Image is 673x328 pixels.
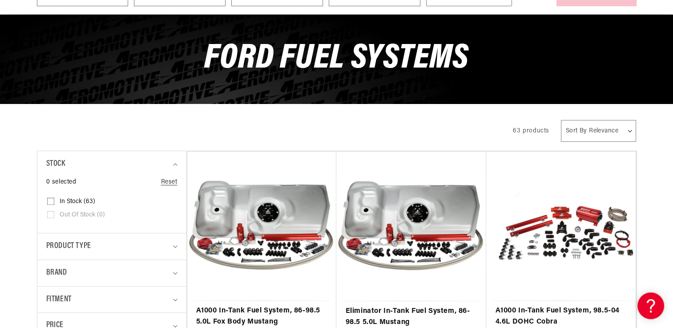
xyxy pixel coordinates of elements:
summary: Fitment (0 selected) [46,287,177,313]
a: A1000 In-Tank Fuel System, 98.5-04 4.6L DOHC Cobra [495,305,627,328]
span: Out of stock (0) [60,211,105,219]
span: Stock [46,158,65,171]
span: In stock (63) [60,198,95,206]
span: Product type [46,240,91,253]
summary: Stock (0 selected) [46,151,177,177]
a: A1000 In-Tank Fuel System, 86-98.5 5.0L Fox Body Mustang [196,305,328,328]
span: Brand [46,267,67,280]
span: Ford Fuel Systems [204,41,468,76]
summary: Brand (0 selected) [46,260,177,286]
summary: Product type (0 selected) [46,233,177,260]
span: 63 products [513,128,549,134]
span: 0 selected [46,177,77,187]
span: Fitment [46,293,72,306]
a: Reset [161,177,177,187]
